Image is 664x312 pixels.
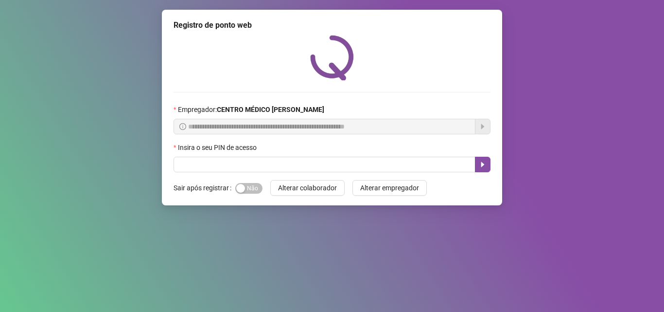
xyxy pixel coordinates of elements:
[179,123,186,130] span: info-circle
[217,106,324,113] strong: CENTRO MÉDICO [PERSON_NAME]
[174,19,490,31] div: Registro de ponto web
[174,180,235,196] label: Sair após registrar
[352,180,427,196] button: Alterar empregador
[310,35,354,80] img: QRPoint
[278,183,337,193] span: Alterar colaborador
[360,183,419,193] span: Alterar empregador
[174,142,263,153] label: Insira o seu PIN de acesso
[479,161,487,168] span: caret-right
[270,180,345,196] button: Alterar colaborador
[178,104,324,115] span: Empregador :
